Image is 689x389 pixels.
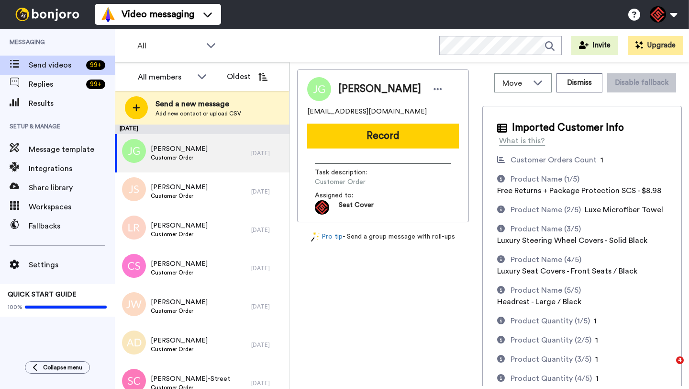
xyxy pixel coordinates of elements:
div: What is this? [499,135,545,147]
span: [PERSON_NAME] [151,183,208,192]
div: [DATE] [251,379,285,387]
span: Task description : [315,168,382,177]
span: QUICK START GUIDE [8,291,77,298]
span: Share library [29,182,115,194]
button: Dismiss [556,73,602,92]
span: 100% [8,303,22,311]
a: Pro tip [311,232,343,242]
span: Customer Order [315,177,406,187]
div: Product Name (1/5) [511,173,579,185]
div: [DATE] [251,149,285,157]
span: Workspaces [29,201,115,213]
span: Customer Order [151,345,208,353]
div: Product Quantity (4/5) [511,373,592,384]
button: Upgrade [628,36,683,55]
span: [PERSON_NAME] [151,336,208,345]
span: [PERSON_NAME]-Street [151,374,230,384]
span: Settings [29,259,115,271]
span: Collapse menu [43,364,82,371]
span: 1 [595,336,598,344]
span: 1 [600,156,603,164]
span: Luxury Steering Wheel Covers - Solid Black [497,237,647,244]
span: [EMAIL_ADDRESS][DOMAIN_NAME] [307,107,427,116]
span: 1 [596,375,599,382]
div: [DATE] [251,188,285,195]
span: Free Returns + Package Protection SCS - $8.98 [497,187,661,194]
img: vm-color.svg [100,7,116,22]
div: All members [138,71,192,83]
img: lr.png [122,216,146,240]
span: Luxe Microfiber Towel [585,206,663,214]
div: [DATE] [251,226,285,234]
span: Customer Order [151,154,208,161]
span: Assigned to: [315,191,382,200]
img: bj-logo-header-white.svg [11,8,83,21]
div: Product Name (2/5) [511,204,581,216]
span: Results [29,98,115,109]
span: 1 [594,317,597,325]
span: 1 [595,355,598,363]
button: Oldest [220,67,275,86]
div: Product Quantity (2/5) [511,334,591,346]
span: [PERSON_NAME] [151,259,208,269]
span: Luxury Seat Covers - Front Seats / Black [497,267,637,275]
button: Collapse menu [25,361,90,374]
span: Customer Order [151,307,208,315]
span: Message template [29,144,115,155]
div: Customer Orders Count [511,154,597,166]
div: [DATE] [251,303,285,310]
span: Imported Customer Info [512,121,624,135]
span: Integrations [29,163,115,174]
span: Fallbacks [29,220,115,232]
div: Product Name (3/5) [511,223,581,235]
span: Customer Order [151,230,208,238]
button: Record [307,124,459,149]
span: Add new contact or upload CSV [156,110,241,117]
span: [PERSON_NAME] [151,144,208,154]
span: 4 [676,356,684,364]
img: ec5645ef-65b2-4455-98b9-10df426c12e0-1681764373.jpg [315,200,329,215]
img: jw.png [122,292,146,316]
button: Disable fallback [607,73,676,92]
img: Image of Jason Goff [307,77,331,101]
img: cs.png [122,254,146,278]
span: All [137,40,201,52]
div: 99 + [86,60,105,70]
span: [PERSON_NAME] [151,221,208,230]
div: - Send a group message with roll-ups [297,232,469,242]
span: Headrest - Large / Black [497,298,581,306]
div: [DATE] [115,125,289,134]
button: Invite [571,36,618,55]
span: [PERSON_NAME] [338,82,421,96]
img: ad.png [122,331,146,355]
iframe: Intercom live chat [656,356,679,379]
span: Video messaging [122,8,194,21]
div: Product Name (4/5) [511,254,581,265]
span: Replies [29,79,82,90]
span: [PERSON_NAME] [151,297,208,307]
span: Customer Order [151,192,208,200]
span: Customer Order [151,269,208,276]
div: [DATE] [251,341,285,349]
img: js.png [122,177,146,201]
span: Seat Cover [339,200,374,215]
div: 99 + [86,80,105,89]
img: magic-wand.svg [311,232,320,242]
img: jg.png [122,139,146,163]
div: [DATE] [251,264,285,272]
div: Product Name (5/5) [511,285,581,296]
span: Move [502,78,528,89]
div: Product Quantity (1/5) [511,315,590,327]
span: Send a new message [156,98,241,110]
div: Product Quantity (3/5) [511,354,591,365]
span: Send videos [29,59,82,71]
